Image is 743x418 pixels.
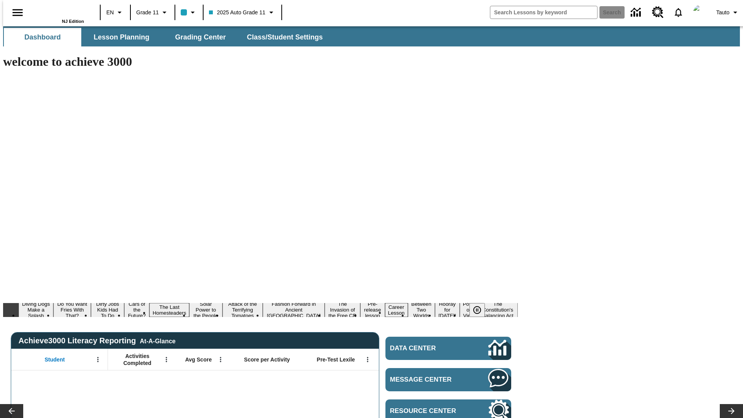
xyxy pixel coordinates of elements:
[34,3,84,24] div: Home
[6,1,29,24] button: Open side menu
[133,5,172,19] button: Grade: Grade 11, Select a grade
[325,300,360,320] button: Slide 9 The Invasion of the Free CD
[626,2,647,23] a: Data Center
[478,300,518,320] button: Slide 15 The Constitution's Balancing Act
[91,300,124,320] button: Slide 3 Dirty Jobs Kids Had To Do
[360,300,385,320] button: Slide 10 Pre-release lesson
[490,6,597,19] input: search field
[647,2,668,23] a: Resource Center, Will open in new tab
[3,55,518,69] h1: welcome to achieve 3000
[92,354,104,365] button: Open Menu
[688,2,713,22] button: Select a new avatar
[103,5,128,19] button: Language: EN, Select a language
[716,9,729,17] span: Tauto
[185,356,212,363] span: Avg Score
[385,337,511,360] a: Data Center
[3,28,330,46] div: SubNavbar
[317,356,355,363] span: Pre-Test Lexile
[223,300,263,320] button: Slide 7 Attack of the Terrifying Tomatoes
[161,354,172,365] button: Open Menu
[263,300,325,320] button: Slide 8 Fashion Forward in Ancient Rome
[693,5,709,20] img: Avatar
[34,3,84,19] a: Home
[408,300,435,320] button: Slide 12 Between Two Worlds
[162,28,239,46] button: Grading Center
[713,5,743,19] button: Profile/Settings
[24,33,61,42] span: Dashboard
[4,28,81,46] button: Dashboard
[19,300,53,320] button: Slide 1 Diving Dogs Make a Splash
[241,28,329,46] button: Class/Student Settings
[469,303,493,317] div: Pause
[83,28,160,46] button: Lesson Planning
[62,19,84,24] span: NJ Edition
[435,300,460,320] button: Slide 13 Hooray for Constitution Day!
[469,303,485,317] button: Pause
[668,2,688,22] a: Notifications
[45,356,65,363] span: Student
[215,354,226,365] button: Open Menu
[390,344,462,352] span: Data Center
[53,300,91,320] button: Slide 2 Do You Want Fries With That?
[244,356,290,363] span: Score per Activity
[175,33,226,42] span: Grading Center
[94,33,149,42] span: Lesson Planning
[112,353,163,367] span: Activities Completed
[136,9,159,17] span: Grade 11
[720,404,743,418] button: Lesson carousel, Next
[460,300,478,320] button: Slide 14 Point of View
[385,303,408,317] button: Slide 11 Career Lesson
[209,9,265,17] span: 2025 Auto Grade 11
[390,376,465,384] span: Message Center
[178,5,200,19] button: Class color is light blue. Change class color
[106,9,114,17] span: EN
[124,300,149,320] button: Slide 4 Cars of the Future?
[247,33,323,42] span: Class/Student Settings
[385,368,511,391] a: Message Center
[140,336,175,345] div: At-A-Glance
[206,5,279,19] button: Class: 2025 Auto Grade 11, Select your class
[189,300,222,320] button: Slide 6 Solar Power to the People
[3,26,740,46] div: SubNavbar
[362,354,373,365] button: Open Menu
[19,336,176,345] span: Achieve3000 Literacy Reporting
[149,303,189,317] button: Slide 5 The Last Homesteaders
[390,407,465,415] span: Resource Center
